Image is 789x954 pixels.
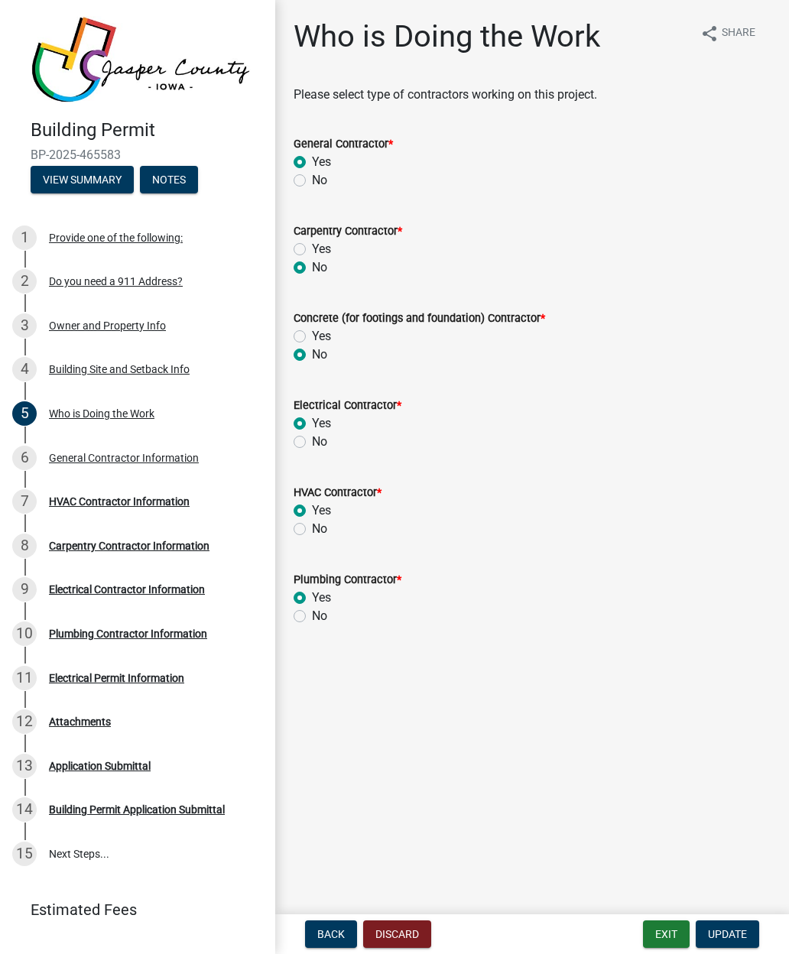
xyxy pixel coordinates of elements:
[312,153,331,171] label: Yes
[49,716,111,727] div: Attachments
[49,584,205,595] div: Electrical Contractor Information
[294,86,771,104] p: Please select type of contractors working on this project.
[49,276,183,287] div: Do you need a 911 Address?
[31,16,251,103] img: Jasper County, Iowa
[49,453,199,463] div: General Contractor Information
[49,673,184,683] div: Electrical Permit Information
[12,754,37,778] div: 13
[722,24,755,43] span: Share
[12,313,37,338] div: 3
[12,842,37,866] div: 15
[31,148,245,162] span: BP-2025-465583
[312,501,331,520] label: Yes
[696,920,759,948] button: Update
[12,577,37,602] div: 9
[312,607,327,625] label: No
[12,401,37,426] div: 5
[312,258,327,277] label: No
[12,489,37,514] div: 7
[31,174,134,187] wm-modal-confirm: Summary
[312,433,327,451] label: No
[708,928,747,940] span: Update
[312,414,331,433] label: Yes
[312,327,331,346] label: Yes
[363,920,431,948] button: Discard
[294,313,545,324] label: Concrete (for footings and foundation) Contractor
[700,24,719,43] i: share
[294,488,382,498] label: HVAC Contractor
[49,408,154,419] div: Who is Doing the Work
[49,364,190,375] div: Building Site and Setback Info
[688,18,768,48] button: shareShare
[12,797,37,822] div: 14
[294,401,401,411] label: Electrical Contractor
[140,166,198,193] button: Notes
[294,226,402,237] label: Carpentry Contractor
[49,232,183,243] div: Provide one of the following:
[12,357,37,381] div: 4
[312,240,331,258] label: Yes
[12,269,37,294] div: 2
[312,520,327,538] label: No
[312,171,327,190] label: No
[49,761,151,771] div: Application Submittal
[49,540,209,551] div: Carpentry Contractor Information
[49,628,207,639] div: Plumbing Contractor Information
[49,804,225,815] div: Building Permit Application Submittal
[12,709,37,734] div: 12
[12,621,37,646] div: 10
[12,226,37,250] div: 1
[294,575,401,586] label: Plumbing Contractor
[305,920,357,948] button: Back
[312,589,331,607] label: Yes
[12,446,37,470] div: 6
[140,174,198,187] wm-modal-confirm: Notes
[31,166,134,193] button: View Summary
[317,928,345,940] span: Back
[294,18,600,55] h1: Who is Doing the Work
[12,894,251,925] a: Estimated Fees
[49,320,166,331] div: Owner and Property Info
[643,920,690,948] button: Exit
[312,346,327,364] label: No
[49,496,190,507] div: HVAC Contractor Information
[12,666,37,690] div: 11
[294,139,393,150] label: General Contractor
[31,119,263,141] h4: Building Permit
[12,534,37,558] div: 8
